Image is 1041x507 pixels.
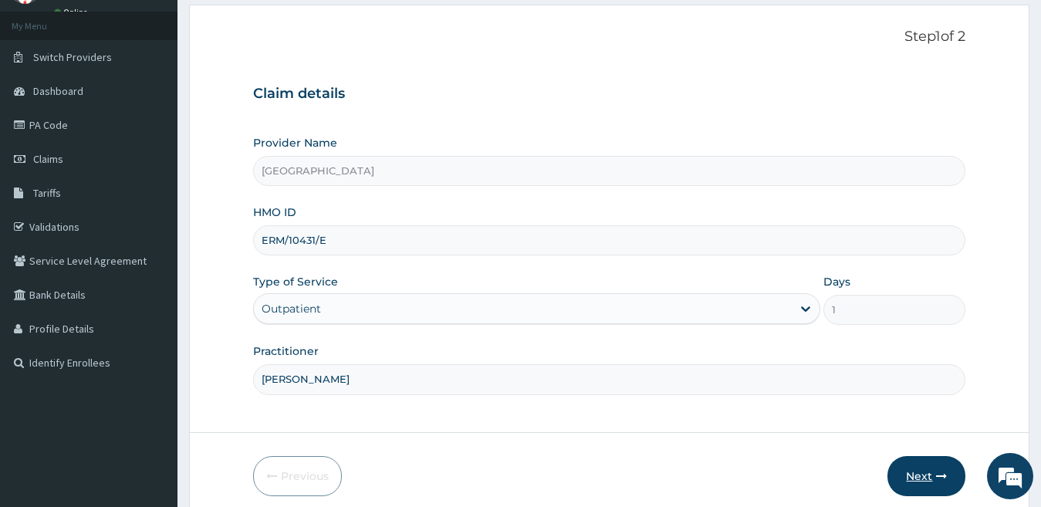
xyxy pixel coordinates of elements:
input: Enter HMO ID [253,225,966,255]
label: Practitioner [253,343,319,359]
p: Step 1 of 2 [253,29,966,46]
a: Online [54,7,91,18]
label: Days [823,274,850,289]
label: Provider Name [253,135,337,150]
label: HMO ID [253,204,296,220]
span: Tariffs [33,186,61,200]
button: Next [887,456,965,496]
label: Type of Service [253,274,338,289]
div: Outpatient [262,301,321,316]
span: Switch Providers [33,50,112,64]
h3: Claim details [253,86,966,103]
input: Enter Name [253,364,966,394]
span: Dashboard [33,84,83,98]
span: Claims [33,152,63,166]
button: Previous [253,456,342,496]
